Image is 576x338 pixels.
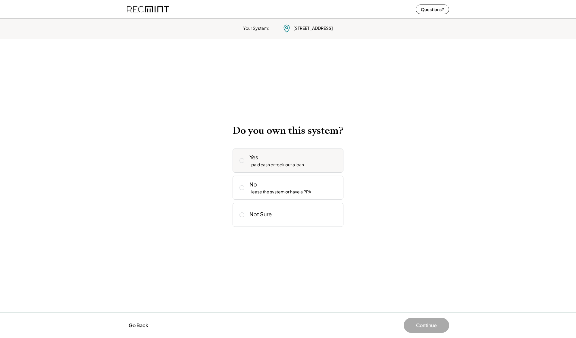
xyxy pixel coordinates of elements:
h2: Do you own this system? [233,125,343,136]
div: [STREET_ADDRESS] [293,25,333,31]
div: I lease the system or have a PPA [249,189,311,195]
div: I paid cash or took out a loan [249,162,304,168]
button: Go Back [127,319,150,332]
button: Continue [404,318,449,333]
div: No [249,180,257,188]
button: Questions? [416,5,449,14]
img: recmint-logotype%403x%20%281%29.jpeg [127,1,169,17]
div: Not Sure [249,211,272,218]
div: Yes [249,153,258,161]
div: Your System: [243,25,269,31]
